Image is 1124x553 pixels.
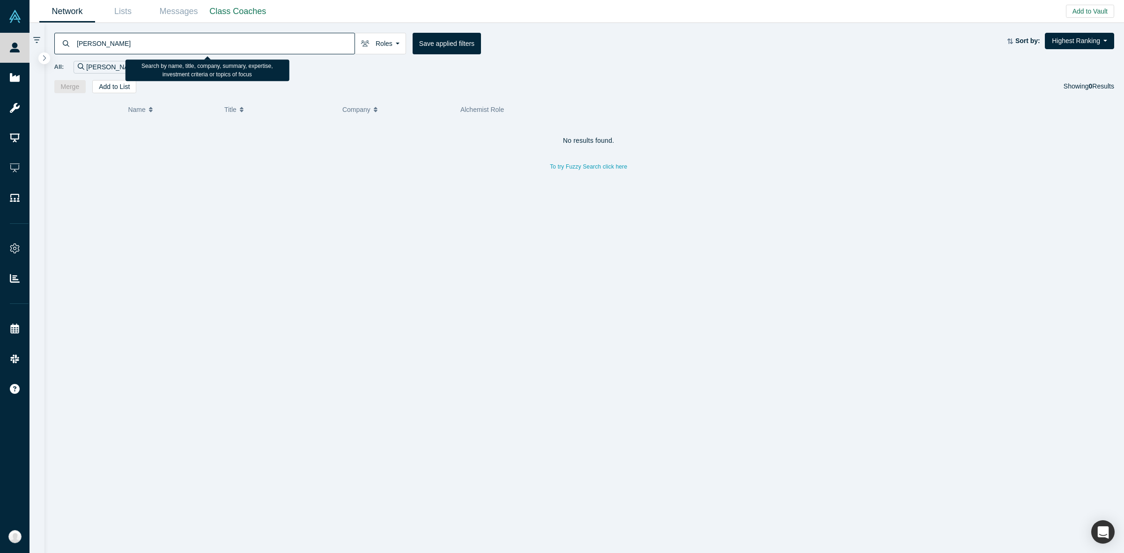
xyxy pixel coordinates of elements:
[8,530,22,543] img: Anna Sanchez's Account
[460,106,504,113] span: Alchemist Role
[128,100,214,119] button: Name
[224,100,237,119] span: Title
[76,32,355,54] input: Search by name, title, company, summary, expertise, investment criteria or topics of focus
[74,61,151,74] div: [PERSON_NAME]
[355,33,406,54] button: Roles
[413,33,481,54] button: Save applied filters
[54,80,86,93] button: Merge
[224,100,333,119] button: Title
[1064,80,1114,93] div: Showing
[39,0,95,22] a: Network
[1089,82,1114,90] span: Results
[54,137,1124,145] h4: No results found.
[140,62,147,73] button: Remove Filter
[1066,5,1114,18] button: Add to Vault
[207,0,269,22] a: Class Coaches
[128,100,145,119] span: Name
[1045,33,1114,49] button: Highest Ranking
[54,62,64,72] span: All:
[342,100,370,119] span: Company
[92,80,136,93] button: Add to List
[95,0,151,22] a: Lists
[342,100,451,119] button: Company
[543,161,634,173] button: To try Fuzzy Search click here
[1089,82,1093,90] strong: 0
[8,10,22,23] img: Alchemist Vault Logo
[151,0,207,22] a: Messages
[1015,37,1040,44] strong: Sort by:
